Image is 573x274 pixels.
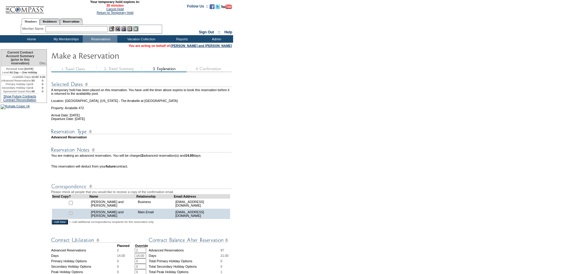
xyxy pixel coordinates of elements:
[51,135,233,139] td: Advanced Reservation
[220,270,222,274] span: 1
[174,209,230,219] td: [EMAIL_ADDRESS][DOMAIN_NAME]
[117,244,129,248] strong: Planned
[51,66,96,72] img: step1_state3.gif
[149,258,220,264] td: Total Primary Holiday Options
[51,253,117,258] td: Days
[52,194,90,198] td: Send Copy?
[117,254,125,257] span: 14.00
[174,194,230,198] td: Email Address
[221,6,232,10] a: Subscribe to our YouTube Channel
[115,26,120,31] img: View
[96,66,141,72] img: step2_state3.gif
[224,30,232,34] a: Help
[32,82,39,86] td: 0
[39,79,47,82] td: 0
[1,90,32,93] td: Sponsored Guest Res:
[51,258,117,264] td: Primary Holiday Options
[51,190,174,194] span: Please check all people that you would like to receive a copy of the confirmation email.
[89,198,136,209] td: [PERSON_NAME] and [PERSON_NAME]
[218,30,220,34] span: ::
[117,270,119,274] span: 0
[51,165,233,168] td: This reservation will deduct from your contract.
[220,254,229,257] span: 21.00
[51,117,233,121] td: Departure Date: [DATE]
[106,165,115,168] b: future
[199,35,233,43] td: Admin
[187,4,208,11] td: Follow Us ::
[40,18,60,25] a: Residences
[220,265,222,268] span: 0
[51,88,233,95] td: A temporary hold has been placed on this reservation. You have until the timer above expires to b...
[185,154,194,157] b: 14.00
[51,128,232,135] img: Reservation Type
[89,209,136,219] td: [PERSON_NAME] and [PERSON_NAME]
[39,61,47,65] span: Disc.
[174,198,230,209] td: [EMAIL_ADDRESS][DOMAIN_NAME]
[1,66,39,71] td: [DATE]
[220,259,222,263] span: 0
[22,26,45,31] div: Member Name:
[51,103,233,110] td: Property: Arrabelle 472
[32,79,39,82] td: 93
[89,194,136,198] td: Name
[3,98,36,102] a: Contract Reconciliation
[39,82,47,86] td: 0
[39,86,47,90] td: 0
[48,35,83,43] td: My Memberships
[121,26,126,31] img: Impersonate
[51,236,131,244] img: Contract Utilization
[149,248,220,253] td: Advanced Reservations
[1,104,30,109] img: Kohala Coast, HI
[32,90,39,93] td: 99
[136,194,174,198] td: Relationship
[109,26,114,31] img: b_edit.gif
[117,259,119,263] span: 0
[83,35,117,43] td: Reservations
[32,86,39,90] td: 0
[199,30,214,34] a: Sign Out
[136,209,174,219] td: Main Email
[1,86,32,90] td: Secondary Holiday Opt:
[210,4,214,9] img: Become our fan on Facebook
[127,26,132,31] img: Reservations
[141,154,143,157] b: 2
[215,4,220,9] img: Follow us on Twitter
[51,264,117,269] td: Secondary Holiday Options
[2,71,10,74] span: Level:
[171,44,232,48] a: [PERSON_NAME] and [PERSON_NAME]
[149,253,220,258] td: Days
[149,236,228,244] img: Contract Balance After Reservation
[215,6,220,10] a: Follow us on Twitter
[6,67,24,71] span: Renewal Date:
[220,248,224,252] span: 97
[51,81,232,88] img: Reservation Dates
[135,244,148,248] strong: Override
[117,35,164,43] td: Vacation Collection
[1,82,32,86] td: Primary Holiday Opt:
[39,75,47,79] td: 0.00
[22,18,40,25] a: Members
[14,35,48,43] td: Home
[47,4,183,7] span: 30 minutes
[149,264,220,269] td: Total Secondary Holiday Options
[51,49,171,61] img: Make Reservation
[69,220,154,224] span: <--Add additional correspondence recipients for this reservation only.
[51,146,232,154] img: Reservation Notes
[117,265,119,268] span: 0
[51,95,233,103] td: Location: [GEOGRAPHIC_DATA], [US_STATE] - The Arrabelle at [GEOGRAPHIC_DATA]
[141,66,186,72] img: step3_state2.gif
[51,154,233,161] td: You are making an advanced reservation. You will be charged advanced reservation(s) and days.
[52,220,68,224] input: Add New
[32,75,39,79] td: 10.00
[117,248,119,252] span: 2
[164,35,199,43] td: Reports
[221,5,232,9] img: Subscribe to our YouTube Channel
[1,50,39,66] td: Current Contract Account Summary (prior to this reservation)
[5,1,44,14] img: Compass Home
[60,18,82,25] a: Reservations
[51,110,233,117] td: Arrival Date: [DATE]
[129,44,232,48] span: You are acting on behalf of:
[51,248,117,253] td: Advanced Reservations
[1,79,32,82] td: Advanced Reservations:
[3,94,36,98] a: Show Future Contracts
